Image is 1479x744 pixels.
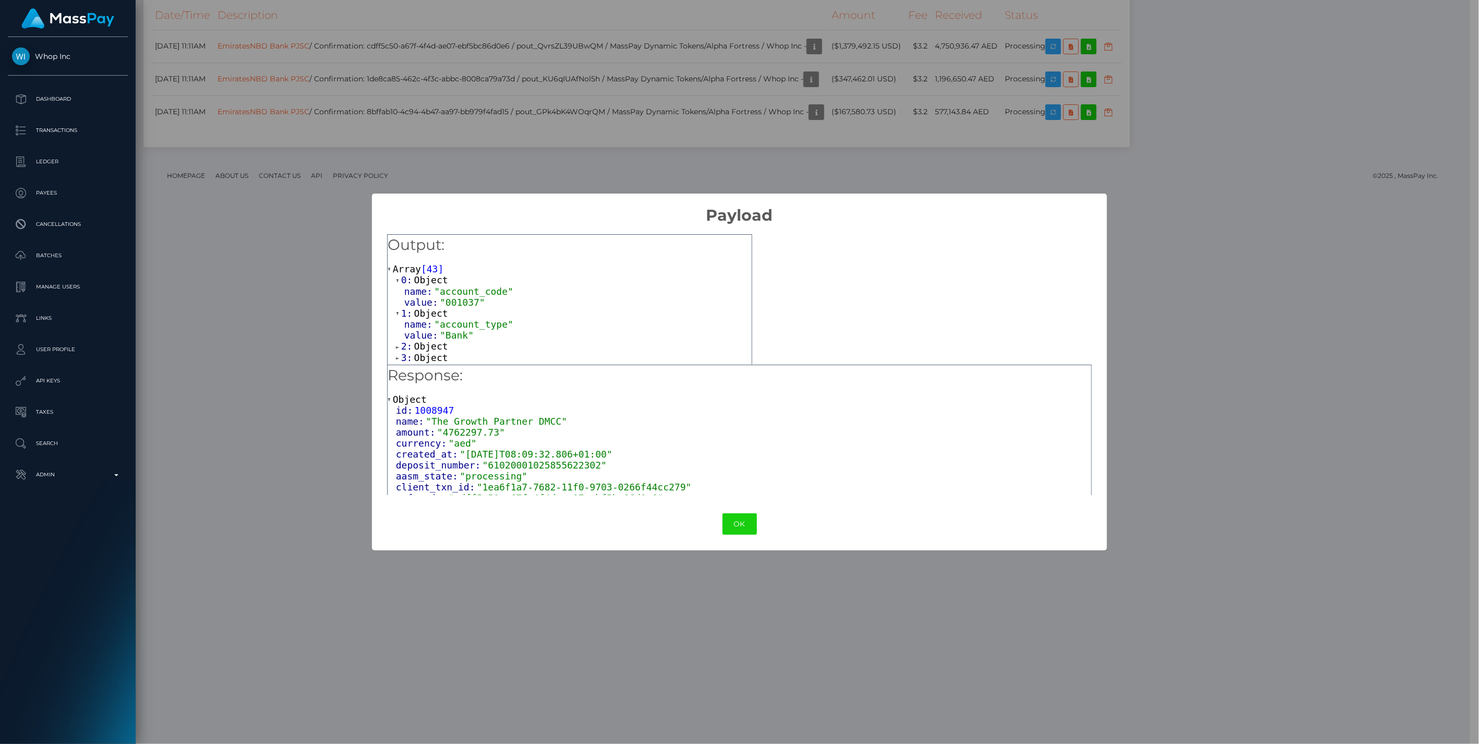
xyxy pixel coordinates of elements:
img: MassPay Logo [21,8,114,29]
span: value: [404,297,440,308]
span: Array [393,263,421,274]
p: Links [12,310,124,326]
p: Ledger [12,154,124,170]
span: currency: [396,438,449,449]
span: "cdff5c50-a67f-4f4d-ae07-ebf5bc86d0e6" [449,493,664,503]
span: name: [396,416,426,427]
span: name: [404,319,434,330]
span: 0: [401,274,414,285]
span: Object [393,394,427,405]
p: Admin [12,467,124,483]
span: "aed" [449,438,477,449]
span: 1: [401,308,414,319]
h5: Response: [388,365,1091,386]
p: API Keys [12,373,124,389]
span: "61020001025855622302" [483,460,607,471]
span: value: [404,330,440,341]
span: ] [438,263,444,274]
span: "account_type" [434,319,513,330]
p: Dashboard [12,91,124,107]
span: Object [414,274,448,285]
span: name: [404,286,434,297]
span: "[DATE]T08:09:32.806+01:00" [460,449,612,460]
span: aasm_state: [396,471,460,482]
h2: Payload [372,194,1107,225]
span: Object [414,308,448,319]
span: "The Growth Partner DMCC" [426,416,567,427]
span: ref_code: [396,493,449,503]
span: [ [421,263,427,274]
span: Whop Inc [8,52,128,61]
span: 1008947 [415,405,454,416]
span: "account_code" [434,286,513,297]
p: User Profile [12,342,124,357]
p: Manage Users [12,279,124,295]
p: Search [12,436,124,451]
p: Cancellations [12,217,124,232]
span: id: [396,405,415,416]
span: "001037" [440,297,485,308]
span: created_at: [396,449,460,460]
p: Batches [12,248,124,263]
p: Payees [12,185,124,201]
span: amount: [396,427,437,438]
p: Transactions [12,123,124,138]
span: "Bank" [440,330,474,341]
img: Whop Inc [12,47,30,65]
span: 43 [427,263,438,274]
span: 3: [401,352,414,363]
span: "processing" [460,471,527,482]
span: 2: [401,341,414,352]
button: OK [723,513,757,535]
span: deposit_number: [396,460,483,471]
span: client_txn_id: [396,482,477,493]
span: Object [414,364,448,375]
span: "1ea6f1a7-7682-11f0-9703-0266f44cc279" [477,482,692,493]
span: Object [414,341,448,352]
span: Object [414,352,448,363]
h5: Output: [388,235,752,256]
span: "4762297.73" [437,427,505,438]
span: 4: [401,364,414,375]
p: Taxes [12,404,124,420]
